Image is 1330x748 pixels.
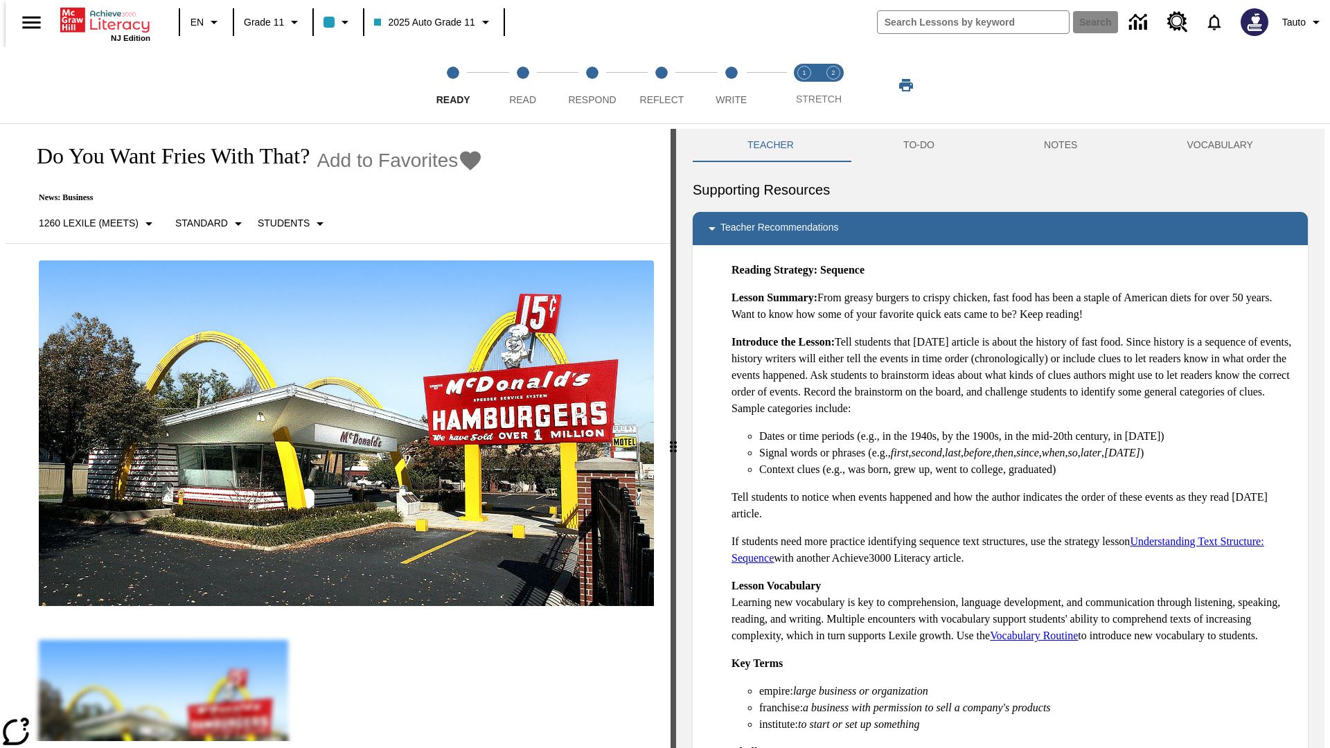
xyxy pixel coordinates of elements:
span: Write [716,94,747,105]
em: second [912,447,942,458]
div: reading [6,129,671,741]
span: Respond [568,94,616,105]
button: Read step 2 of 5 [482,47,562,123]
li: empire: [759,683,1297,700]
em: later [1081,447,1101,458]
button: Language: EN, Select a language [184,10,229,35]
input: search field [878,11,1069,33]
em: [DATE] [1104,447,1140,458]
span: NJ Edition [111,34,150,42]
p: From greasy burgers to crispy chicken, fast food has been a staple of American diets for over 50 ... [731,290,1297,323]
a: Data Center [1121,3,1159,42]
div: Home [60,5,150,42]
img: Avatar [1241,8,1268,36]
button: Reflect step 4 of 5 [621,47,702,123]
strong: Sequence [820,264,864,276]
img: One of the first McDonald's stores, with the iconic red sign and golden arches. [39,260,654,607]
button: Class color is light blue. Change class color [318,10,359,35]
p: Teacher Recommendations [720,220,838,237]
button: Select a new avatar [1232,4,1277,40]
p: Tell students to notice when events happened and how the author indicates the order of these even... [731,489,1297,522]
h1: Do You Want Fries With That? [22,143,310,169]
button: NOTES [989,129,1132,162]
button: Add to Favorites - Do You Want Fries With That? [317,148,483,172]
li: Signal words or phrases (e.g., , , , , , , , , , ) [759,445,1297,461]
text: 2 [831,69,835,76]
p: If students need more practice identifying sequence text structures, use the strategy lesson with... [731,533,1297,567]
em: so [1068,447,1078,458]
a: Understanding Text Structure: Sequence [731,535,1264,564]
span: STRETCH [796,93,842,105]
em: last [945,447,961,458]
button: Grade: Grade 11, Select a grade [238,10,308,35]
button: Write step 5 of 5 [691,47,772,123]
p: Students [258,216,310,231]
em: first [891,447,909,458]
button: TO-DO [849,129,989,162]
li: Context clues (e.g., was born, grew up, went to college, graduated) [759,461,1297,478]
h6: Supporting Resources [693,179,1308,201]
button: Open side menu [11,2,52,43]
strong: Lesson Summary: [731,292,817,303]
p: Tell students that [DATE] article is about the history of fast food. Since history is a sequence ... [731,334,1297,417]
button: Select Student [252,211,334,236]
button: Scaffolds, Standard [170,211,252,236]
em: then [994,447,1013,458]
button: Respond step 3 of 5 [552,47,632,123]
div: Teacher Recommendations [693,212,1308,245]
button: Select Lexile, 1260 Lexile (Meets) [33,211,163,236]
span: Tauto [1282,15,1306,30]
div: activity [676,129,1324,748]
text: 1 [802,69,806,76]
button: VOCABULARY [1132,129,1308,162]
li: franchise: [759,700,1297,716]
strong: Key Terms [731,657,783,669]
li: institute: [759,716,1297,733]
span: Add to Favorites [317,150,458,172]
span: 2025 Auto Grade 11 [374,15,475,30]
button: Stretch Respond step 2 of 2 [813,47,853,123]
p: 1260 Lexile (Meets) [39,216,139,231]
div: Instructional Panel Tabs [693,129,1308,162]
button: Stretch Read step 1 of 2 [784,47,824,123]
div: Press Enter or Spacebar and then press right and left arrow keys to move the slider [671,129,676,748]
span: Read [509,94,536,105]
em: a business with permission to sell a company's products [803,702,1051,713]
p: Learning new vocabulary is key to comprehension, language development, and communication through ... [731,578,1297,644]
button: Profile/Settings [1277,10,1330,35]
strong: Introduce the Lesson: [731,336,835,348]
a: Vocabulary Routine [990,630,1078,641]
span: EN [190,15,204,30]
a: Resource Center, Will open in new tab [1159,3,1196,41]
li: Dates or time periods (e.g., in the 1940s, by the 1900s, in the mid-20th century, in [DATE]) [759,428,1297,445]
em: when [1042,447,1065,458]
button: Teacher [693,129,849,162]
em: to start or set up something [798,718,920,730]
span: Reflect [640,94,684,105]
button: Class: 2025 Auto Grade 11, Select your class [369,10,499,35]
em: large business or organization [793,685,928,697]
span: Grade 11 [244,15,284,30]
a: Notifications [1196,4,1232,40]
strong: Reading Strategy: [731,264,817,276]
button: Ready step 1 of 5 [413,47,493,123]
span: Ready [436,94,470,105]
em: since [1016,447,1039,458]
p: News: Business [22,193,483,203]
em: before [964,447,991,458]
p: Standard [175,216,228,231]
button: Print [884,73,928,98]
strong: Lesson Vocabulary [731,580,821,591]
